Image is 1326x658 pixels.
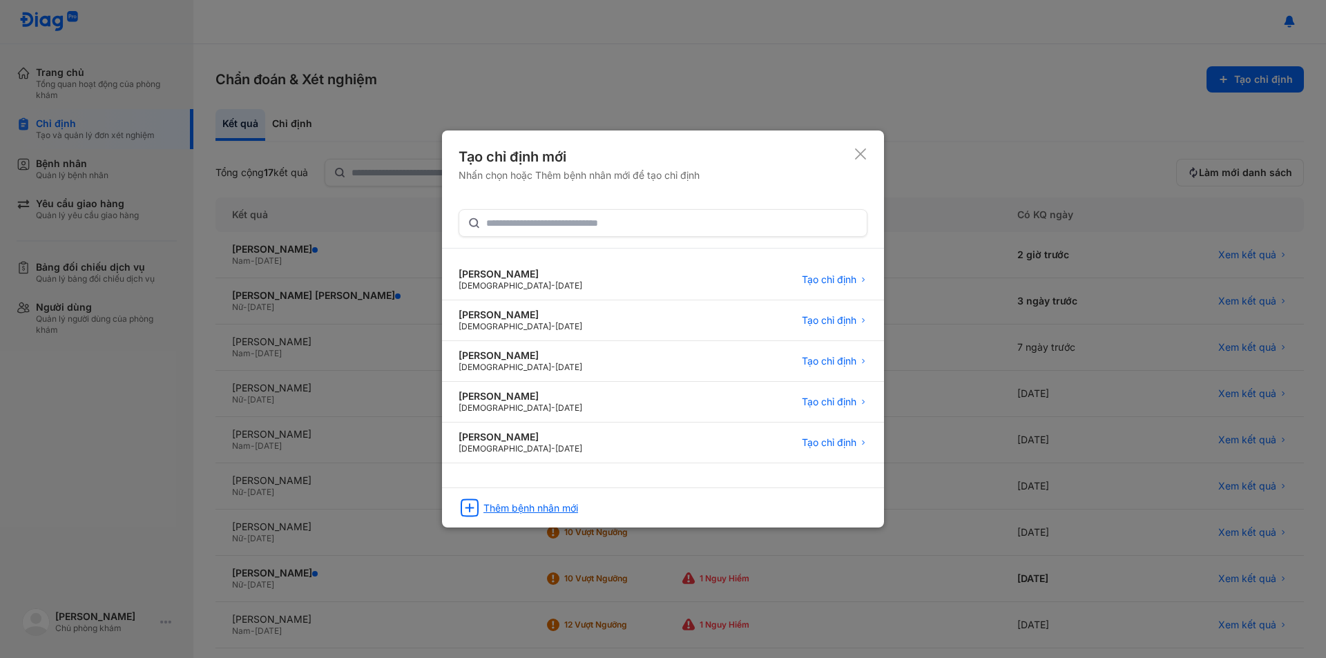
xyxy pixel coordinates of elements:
span: [DEMOGRAPHIC_DATA] [459,321,551,331]
span: Tạo chỉ định [802,436,856,449]
span: [DEMOGRAPHIC_DATA] [459,443,551,454]
span: [DEMOGRAPHIC_DATA] [459,403,551,413]
div: Thêm bệnh nhân mới [483,502,578,514]
span: - [551,362,555,372]
span: - [551,403,555,413]
div: [PERSON_NAME] [459,390,582,403]
div: Tạo chỉ định mới [459,147,700,166]
span: [DATE] [555,280,582,291]
span: [DEMOGRAPHIC_DATA] [459,362,551,372]
span: Tạo chỉ định [802,273,856,286]
span: - [551,321,555,331]
span: [DATE] [555,362,582,372]
div: Nhấn chọn hoặc Thêm bệnh nhân mới để tạo chỉ định [459,169,700,182]
div: [PERSON_NAME] [459,268,582,280]
span: [DEMOGRAPHIC_DATA] [459,280,551,291]
span: - [551,443,555,454]
span: [DATE] [555,443,582,454]
div: [PERSON_NAME] [459,349,582,362]
span: [DATE] [555,403,582,413]
span: Tạo chỉ định [802,314,856,327]
span: [DATE] [555,321,582,331]
span: Tạo chỉ định [802,355,856,367]
span: - [551,280,555,291]
div: [PERSON_NAME] [459,309,582,321]
span: Tạo chỉ định [802,396,856,408]
div: [PERSON_NAME] [459,431,582,443]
